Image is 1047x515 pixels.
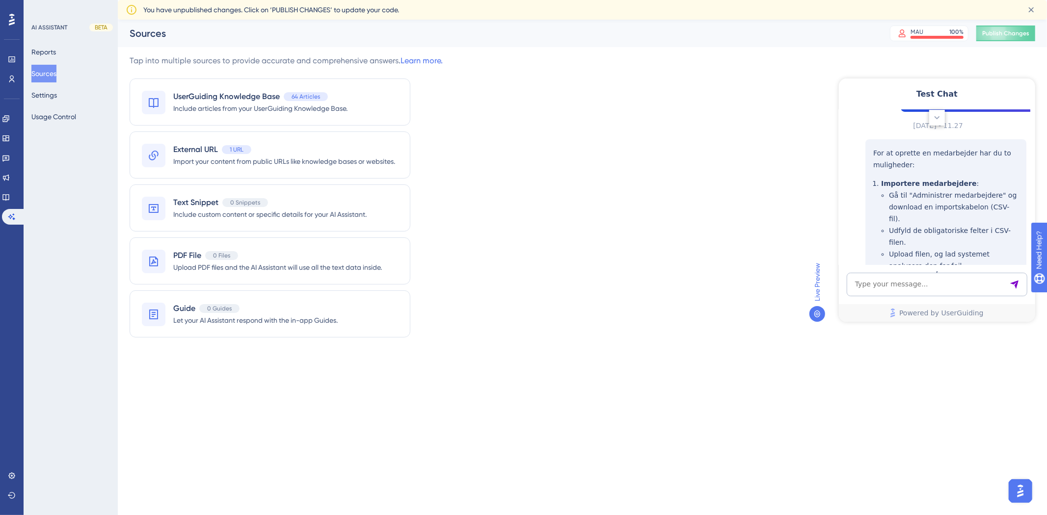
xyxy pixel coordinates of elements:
[31,24,67,31] div: AI ASSISTANT
[911,28,923,36] div: MAU
[31,86,57,104] button: Settings
[230,146,243,154] span: 1 URL
[839,78,1035,322] iframe: UserGuiding AI Assistant
[31,43,56,61] button: Reports
[949,28,964,36] div: 100 %
[976,26,1035,41] button: Publish Changes
[173,197,218,208] span: Text Snippet
[130,26,865,40] div: Sources
[143,4,399,16] span: You have unpublished changes. Click on ‘PUBLISH CHANGES’ to update your code.
[401,56,443,65] a: Learn more.
[173,250,201,261] span: PDF File
[173,155,395,167] span: Import your content from public URLs like knowledge bases or websites.
[292,93,320,101] span: 64 Articles
[173,91,280,103] span: UserGuiding Knowledge Base
[811,263,823,301] span: Live Preview
[173,303,195,314] span: Guide
[173,314,338,326] span: Let your AI Assistant respond with the in-app Guides.
[130,55,443,67] div: Tap into multiple sources to provide accurate and comprehensive answers.
[173,261,382,273] span: Upload PDF files and the AI Assistant will use all the text data inside.
[173,103,348,114] span: Include articles from your UserGuiding Knowledge Base.
[89,24,113,31] div: BETA
[173,144,218,155] span: External URL
[213,252,230,259] span: 0 Files
[31,108,76,126] button: Usage Control
[173,208,367,220] span: Include custom content or specific details for your AI Assistant.
[230,199,260,206] span: 0 Snippets
[1006,476,1035,506] iframe: UserGuiding AI Assistant Launcher
[982,29,1029,37] span: Publish Changes
[31,65,56,82] button: Sources
[207,305,232,312] span: 0 Guides
[23,2,61,14] span: Need Help?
